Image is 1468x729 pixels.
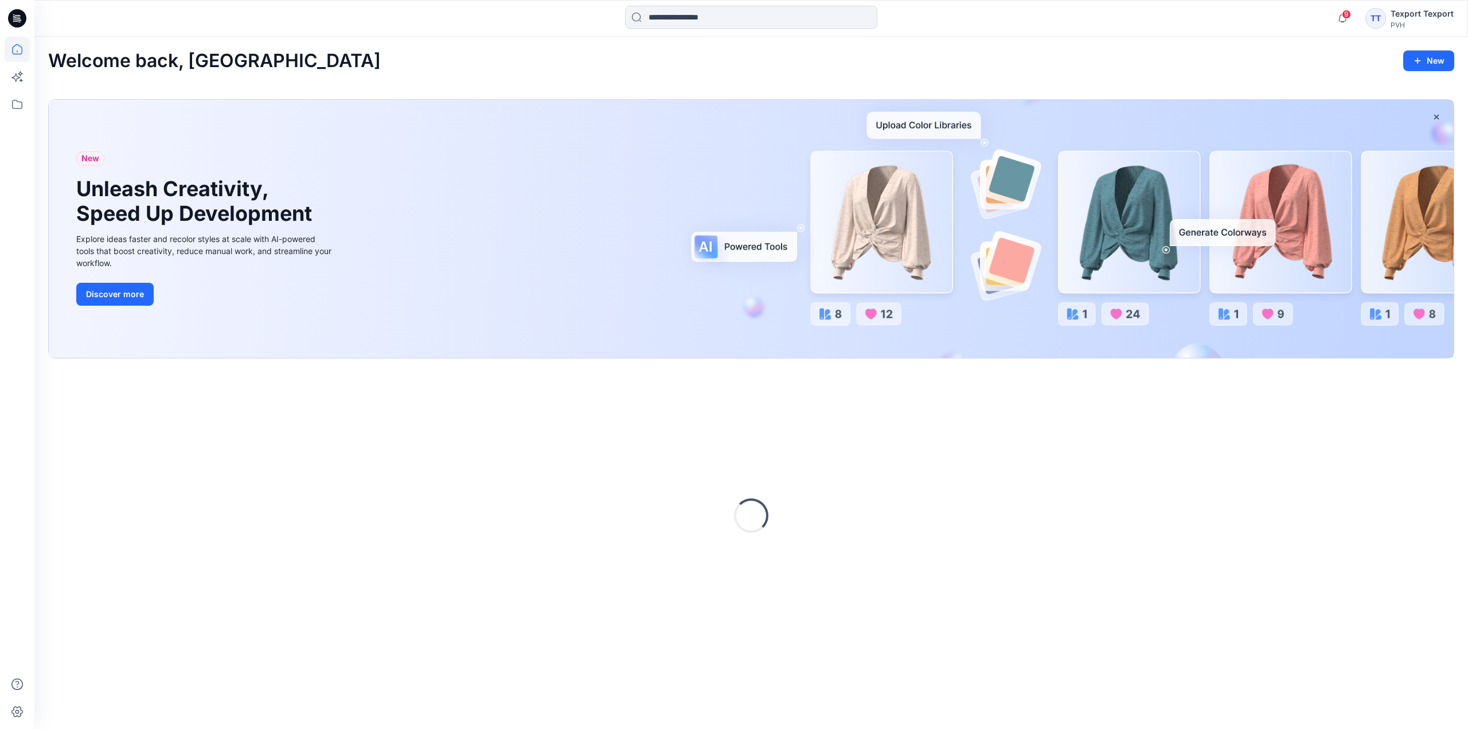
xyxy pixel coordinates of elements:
[76,283,154,306] button: Discover more
[48,50,381,72] h2: Welcome back, [GEOGRAPHIC_DATA]
[1403,50,1454,71] button: New
[1365,8,1386,29] div: TT
[76,177,317,226] h1: Unleash Creativity, Speed Up Development
[81,151,99,165] span: New
[1391,7,1454,21] div: Texport Texport
[1391,21,1454,29] div: PVH
[76,283,334,306] a: Discover more
[76,233,334,269] div: Explore ideas faster and recolor styles at scale with AI-powered tools that boost creativity, red...
[1342,10,1351,19] span: 9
